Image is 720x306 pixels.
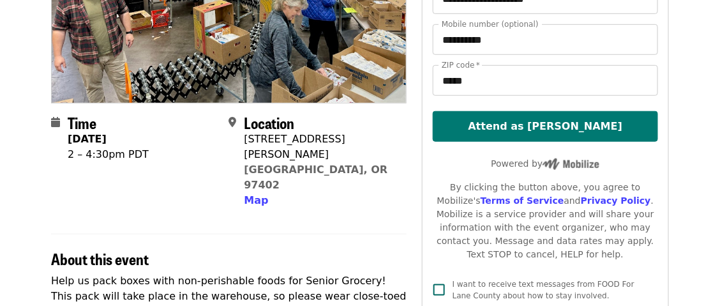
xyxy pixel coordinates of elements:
[244,194,268,206] span: Map
[68,147,149,162] div: 2 – 4:30pm PDT
[244,132,396,162] div: [STREET_ADDRESS][PERSON_NAME]
[51,247,149,270] span: About this event
[244,193,268,208] button: Map
[229,116,236,128] i: map-marker-alt icon
[442,61,480,69] label: ZIP code
[481,195,564,206] a: Terms of Service
[51,116,60,128] i: calendar icon
[442,20,539,28] label: Mobile number (optional)
[453,280,634,300] span: I want to receive text messages from FOOD For Lane County about how to stay involved.
[244,164,387,191] a: [GEOGRAPHIC_DATA], OR 97402
[433,181,658,261] div: By clicking the button above, you agree to Mobilize's and . Mobilize is a service provider and wi...
[543,158,599,170] img: Powered by Mobilize
[491,158,599,169] span: Powered by
[244,111,294,134] span: Location
[433,65,658,96] input: ZIP code
[68,133,107,145] strong: [DATE]
[433,24,658,55] input: Mobile number (optional)
[581,195,651,206] a: Privacy Policy
[433,111,658,142] button: Attend as [PERSON_NAME]
[68,111,96,134] span: Time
